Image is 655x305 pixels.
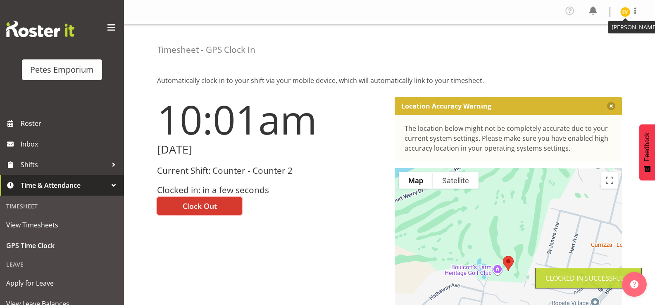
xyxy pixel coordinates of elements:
[6,21,74,37] img: Rosterit website logo
[183,201,217,211] span: Clock Out
[21,179,107,192] span: Time & Attendance
[643,132,651,161] span: Feedback
[21,158,107,171] span: Shifts
[6,277,118,289] span: Apply for Leave
[2,256,122,273] div: Leave
[545,273,631,283] div: Clocked in Successfully
[607,102,615,110] button: Close message
[2,198,122,215] div: Timesheet
[157,197,242,215] button: Clock Out
[6,239,118,252] span: GPS Time Clock
[399,172,433,189] button: Show street map
[639,124,655,180] button: Feedback - Show survey
[2,235,122,256] a: GPS Time Clock
[433,172,479,189] button: Show satellite imagery
[2,215,122,235] a: View Timesheets
[401,102,491,110] p: Location Accuracy Warning
[6,219,118,231] span: View Timesheets
[21,117,120,130] span: Roster
[2,273,122,293] a: Apply for Leave
[630,280,638,288] img: help-xxl-2.png
[157,97,385,142] h1: 10:01am
[620,7,630,17] img: eva-vailini10223.jpg
[157,45,255,54] h4: Timesheet - GPS Clock In
[157,166,385,175] h3: Current Shift: Counter - Counter 2
[21,138,120,150] span: Inbox
[30,64,94,76] div: Petes Emporium
[601,172,618,189] button: Toggle fullscreen view
[405,123,612,153] div: The location below might not be completely accurate due to your current system settings. Please m...
[157,185,385,195] h3: Clocked in: in a few seconds
[157,76,622,85] p: Automatically clock-in to your shift via your mobile device, which will automatically link to you...
[157,143,385,156] h2: [DATE]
